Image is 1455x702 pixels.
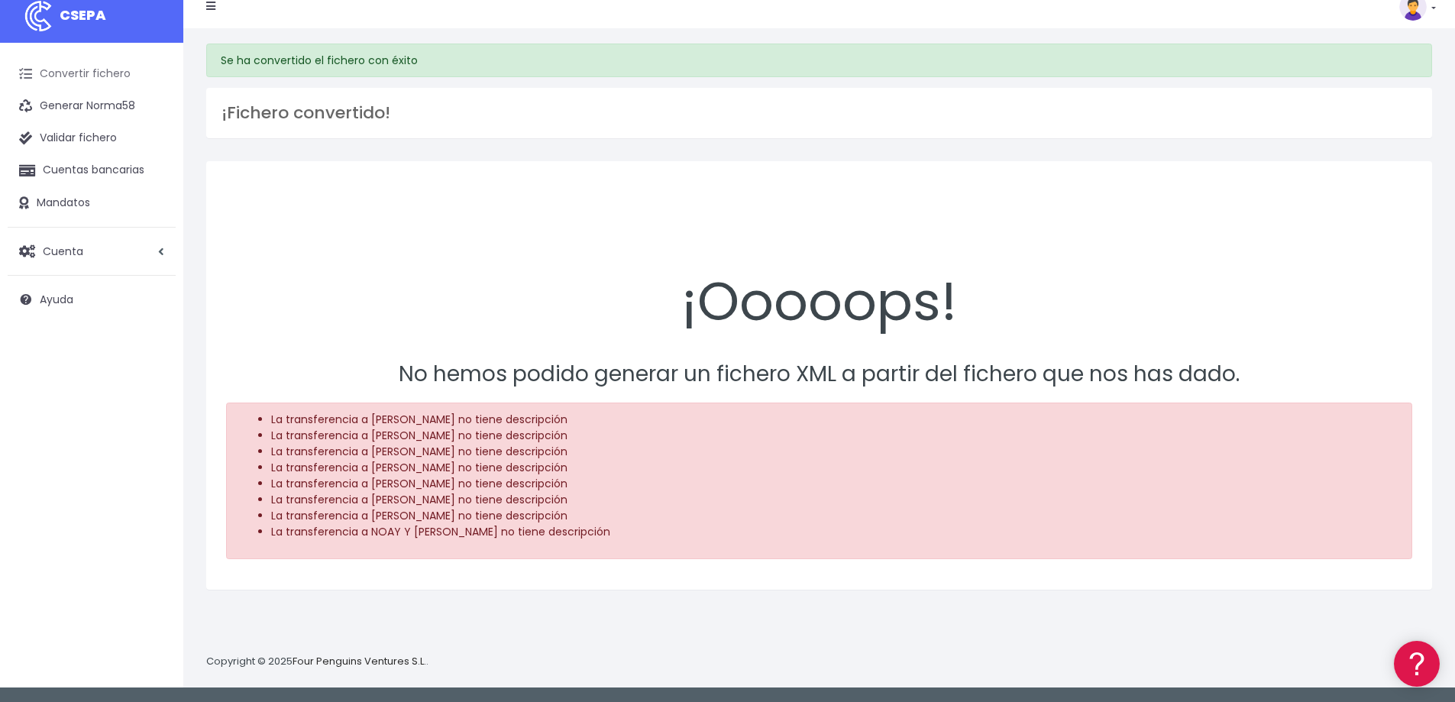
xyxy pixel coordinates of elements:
li: La transferencia a [PERSON_NAME] no tiene descripción [271,476,1398,492]
li: La transferencia a NOAY Y [PERSON_NAME] no tiene descripción [271,524,1398,540]
p: No hemos podido generar un fichero XML a partir del fichero que nos has dado. [226,357,1412,392]
a: Cuentas bancarias [8,154,176,186]
span: Ayuda [40,292,73,307]
a: Generar Norma58 [8,90,176,122]
li: La transferencia a [PERSON_NAME] no tiene descripción [271,428,1398,444]
a: Ayuda [8,283,176,315]
div: Se ha convertido el fichero con éxito [206,44,1432,77]
li: La transferencia a [PERSON_NAME] no tiene descripción [271,444,1398,460]
h3: ¡Fichero convertido! [221,103,1417,123]
a: Mandatos [8,187,176,219]
li: La transferencia a [PERSON_NAME] no tiene descripción [271,508,1398,524]
a: Convertir fichero [8,58,176,90]
li: La transferencia a [PERSON_NAME] no tiene descripción [271,492,1398,508]
span: Cuenta [43,243,83,258]
span: CSEPA [60,5,106,24]
p: Copyright © 2025 . [206,654,428,670]
li: La transferencia a [PERSON_NAME] no tiene descripción [271,460,1398,476]
a: Cuenta [8,235,176,267]
li: La transferencia a [PERSON_NAME] no tiene descripción [271,412,1398,428]
div: ¡Ooooops! [226,181,1412,341]
a: Validar fichero [8,122,176,154]
a: Four Penguins Ventures S.L. [293,654,426,668]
